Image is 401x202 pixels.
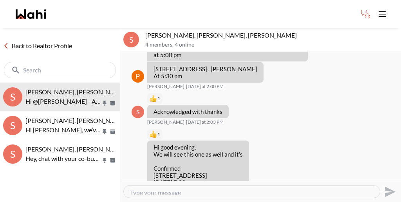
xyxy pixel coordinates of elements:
button: Pin [101,157,108,164]
div: S [3,144,22,164]
span: [PERSON_NAME], [PERSON_NAME], [PERSON_NAME] [25,88,177,96]
div: S [3,116,22,135]
div: Paul Sharma [132,70,144,83]
button: Archive [108,157,117,164]
a: Wahi homepage [16,9,46,19]
div: S [132,106,144,118]
button: Reactions: like [150,96,160,102]
p: Confirmed [STREET_ADDRESS] [DATE] 7:00 pm [154,165,243,186]
p: [STREET_ADDRESS] , [PERSON_NAME] At 5:30 pm [154,65,257,79]
p: Hi @[PERSON_NAME] - As discussed [PERSON_NAME] will meet you at [STREET_ADDRESS][GEOGRAPHIC_DATA]... [25,97,101,106]
span: 1 [157,132,160,138]
button: Archive [108,100,117,106]
img: P [132,70,144,83]
p: Hi [PERSON_NAME], we’ve received your showing request —exciting! 🎉 Let’s have a quick call to fin... [25,125,101,135]
div: S [3,87,22,106]
span: [PERSON_NAME], [PERSON_NAME], [PERSON_NAME] [25,117,177,124]
p: 4 members , 4 online [145,41,398,48]
button: Reactions: like [150,132,160,138]
time: 2025-08-17T18:00:00.429Z [186,83,224,90]
span: [PERSON_NAME] [147,83,184,90]
button: Pin [101,128,108,135]
input: Search [23,66,98,74]
span: 1 [157,96,160,102]
div: Reaction list [147,92,232,105]
span: [PERSON_NAME] [147,119,184,125]
button: Pin [101,100,108,106]
textarea: Type your message [130,189,374,195]
p: Hi good evening, We will see this one as well and it’s [154,144,243,158]
time: 2025-08-17T18:03:15.862Z [186,119,224,125]
div: Reaction list [147,128,252,141]
button: Send [380,183,398,200]
p: Hey, chat with your co-buyer here. [25,154,101,163]
span: [PERSON_NAME], [PERSON_NAME] [25,145,126,153]
div: S [123,32,139,47]
p: [PERSON_NAME], [PERSON_NAME], [PERSON_NAME] [145,31,398,39]
button: Toggle open navigation menu [374,6,390,22]
p: Acknowledged with thanks [154,108,222,115]
button: Archive [108,128,117,135]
